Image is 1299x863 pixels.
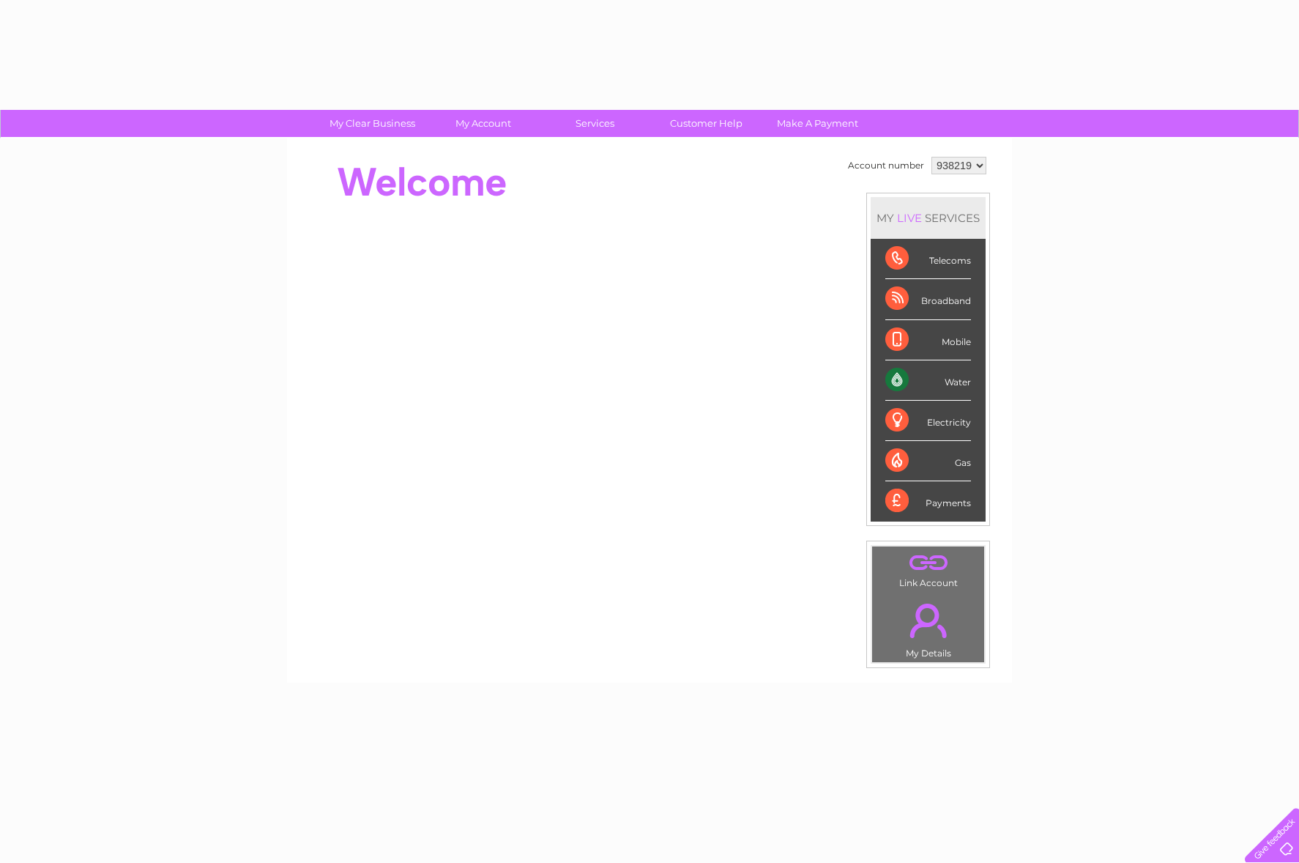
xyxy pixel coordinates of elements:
div: Electricity [885,401,971,441]
a: . [876,595,980,646]
div: Broadband [885,279,971,319]
div: LIVE [894,211,925,225]
div: Payments [885,481,971,521]
div: MY SERVICES [871,197,986,239]
td: Account number [844,153,928,178]
a: . [876,550,980,576]
a: Make A Payment [757,110,878,137]
a: Customer Help [646,110,767,137]
div: Water [885,360,971,401]
td: Link Account [871,546,985,592]
a: My Account [423,110,544,137]
div: Mobile [885,320,971,360]
td: My Details [871,591,985,663]
a: My Clear Business [312,110,433,137]
a: Services [535,110,655,137]
div: Telecoms [885,239,971,279]
div: Gas [885,441,971,481]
